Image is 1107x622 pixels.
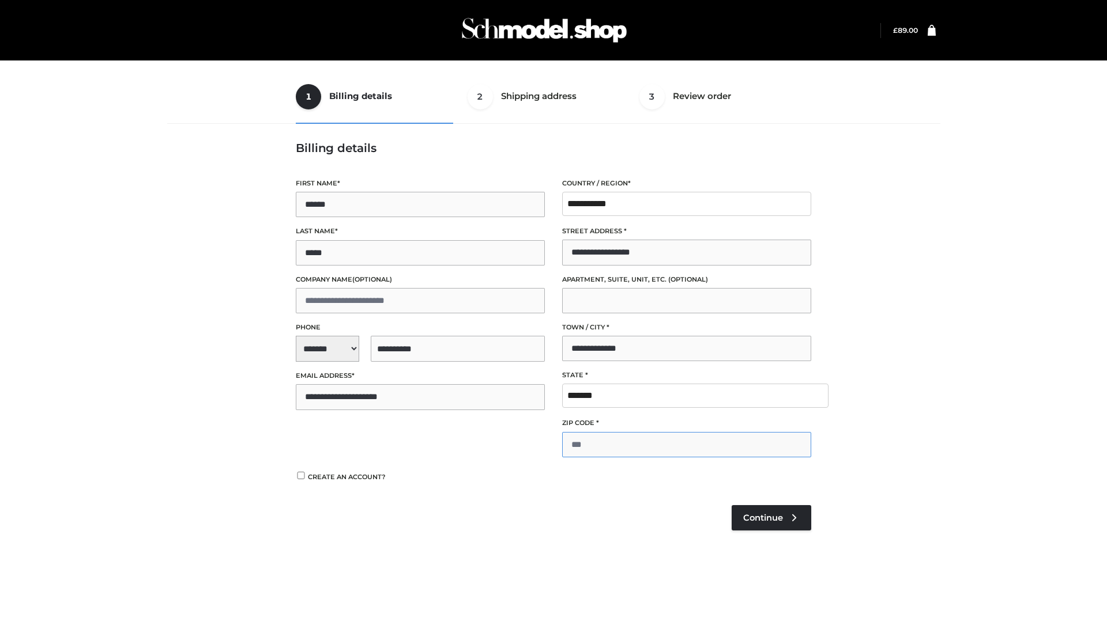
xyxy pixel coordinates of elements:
img: Schmodel Admin 964 [458,7,631,53]
label: Phone [296,322,545,333]
label: Company name [296,274,545,285]
span: (optional) [352,275,392,283]
span: Create an account? [308,473,386,481]
label: State [562,370,811,381]
label: ZIP Code [562,418,811,428]
span: (optional) [668,275,708,283]
h3: Billing details [296,141,811,155]
span: £ [893,26,898,35]
label: Last name [296,226,545,237]
label: Apartment, suite, unit, etc. [562,274,811,285]
bdi: 89.00 [893,26,918,35]
input: Create an account? [296,472,306,479]
label: First name [296,178,545,189]
label: Email address [296,370,545,381]
span: Continue [743,513,783,523]
label: Country / Region [562,178,811,189]
a: £89.00 [893,26,918,35]
label: Town / City [562,322,811,333]
label: Street address [562,226,811,237]
a: Continue [732,505,811,530]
